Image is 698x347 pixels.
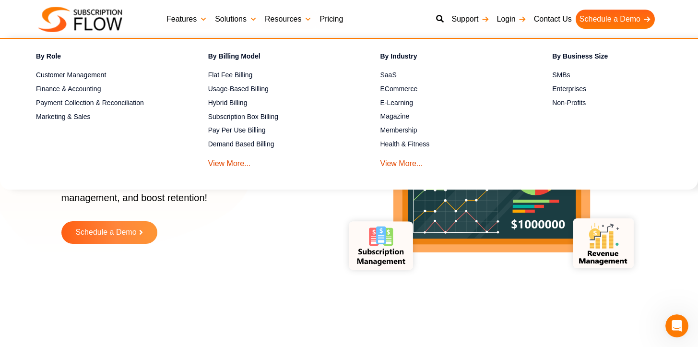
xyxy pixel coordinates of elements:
[208,139,347,150] a: Demand Based Billing
[380,83,519,95] a: ECommerce
[380,51,519,65] h4: By Industry
[530,10,576,29] a: Contact Us
[380,84,418,94] span: ECommerce
[552,83,691,95] a: Enterprises
[552,84,586,94] span: Enterprises
[61,221,157,244] a: Schedule a Demo
[576,10,655,29] a: Schedule a Demo
[163,10,211,29] a: Features
[448,10,493,29] a: Support
[36,70,175,81] a: Customer Management
[36,84,101,94] span: Finance & Accounting
[208,111,347,122] a: Subscription Box Billing
[552,70,691,81] a: SMBs
[208,97,347,108] a: Hybrid Billing
[36,98,144,108] span: Payment Collection & Reconciliation
[36,111,175,122] a: Marketing & Sales
[36,112,91,122] span: Marketing & Sales
[36,83,175,95] a: Finance & Accounting
[380,111,519,122] a: Magazine
[36,51,175,65] h4: By Role
[316,10,347,29] a: Pricing
[208,70,253,80] span: Flat Fee Billing
[380,139,519,150] a: Health & Fitness
[208,152,251,170] a: View More...
[380,125,519,136] a: Membership
[380,70,397,80] span: SaaS
[380,152,423,170] a: View More...
[380,98,414,108] span: E-Learning
[208,98,248,108] span: Hybrid Billing
[665,314,688,337] iframe: Intercom live chat
[552,98,586,108] span: Non-Profits
[36,97,175,108] a: Payment Collection & Reconciliation
[211,10,261,29] a: Solutions
[208,125,347,136] a: Pay Per Use Billing
[380,70,519,81] a: SaaS
[208,112,278,122] span: Subscription Box Billing
[75,228,136,237] span: Schedule a Demo
[38,7,122,32] img: Subscriptionflow
[380,97,519,108] a: E-Learning
[208,84,269,94] span: Usage-Based Billing
[261,10,316,29] a: Resources
[208,83,347,95] a: Usage-Based Billing
[208,70,347,81] a: Flat Fee Billing
[208,51,347,65] h4: By Billing Model
[552,97,691,108] a: Non-Profits
[36,70,106,80] span: Customer Management
[493,10,530,29] a: Login
[552,51,691,65] h4: By Business Size
[552,70,570,80] span: SMBs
